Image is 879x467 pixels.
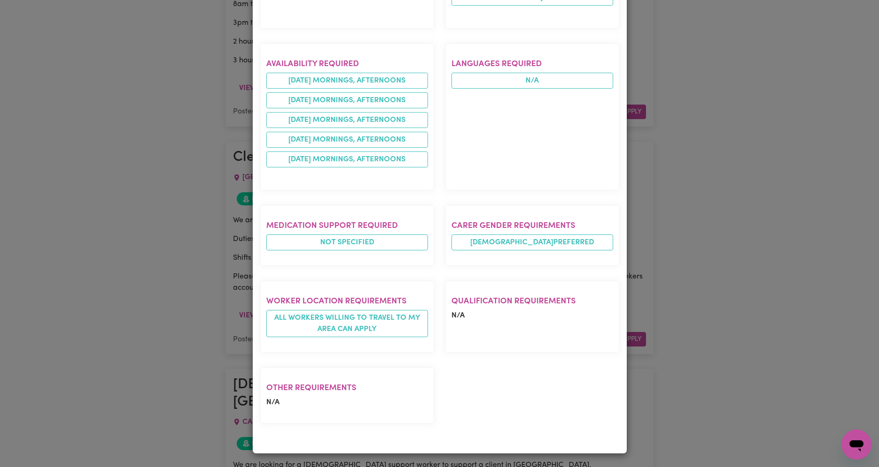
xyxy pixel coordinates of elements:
li: [DATE] mornings, afternoons [266,92,428,108]
li: [DATE] mornings, afternoons [266,73,428,89]
span: N/A [266,399,279,406]
h2: Other requirements [266,383,428,393]
h2: Availability required [266,59,428,69]
h2: Carer gender requirements [451,221,613,231]
span: All workers willing to travel to my area can apply [266,310,428,337]
li: [DATE] mornings, afternoons [266,132,428,148]
li: [DATE] mornings, afternoons [266,151,428,167]
li: [DATE] mornings, afternoons [266,112,428,128]
h2: Medication Support Required [266,221,428,231]
span: N/A [451,312,465,319]
iframe: Button to launch messaging window [841,429,871,459]
span: [DEMOGRAPHIC_DATA] preferred [451,234,613,250]
span: N/A [451,73,613,89]
span: Not specified [266,234,428,250]
h2: Languages required [451,59,613,69]
h2: Qualification requirements [451,296,613,306]
h2: Worker location requirements [266,296,428,306]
